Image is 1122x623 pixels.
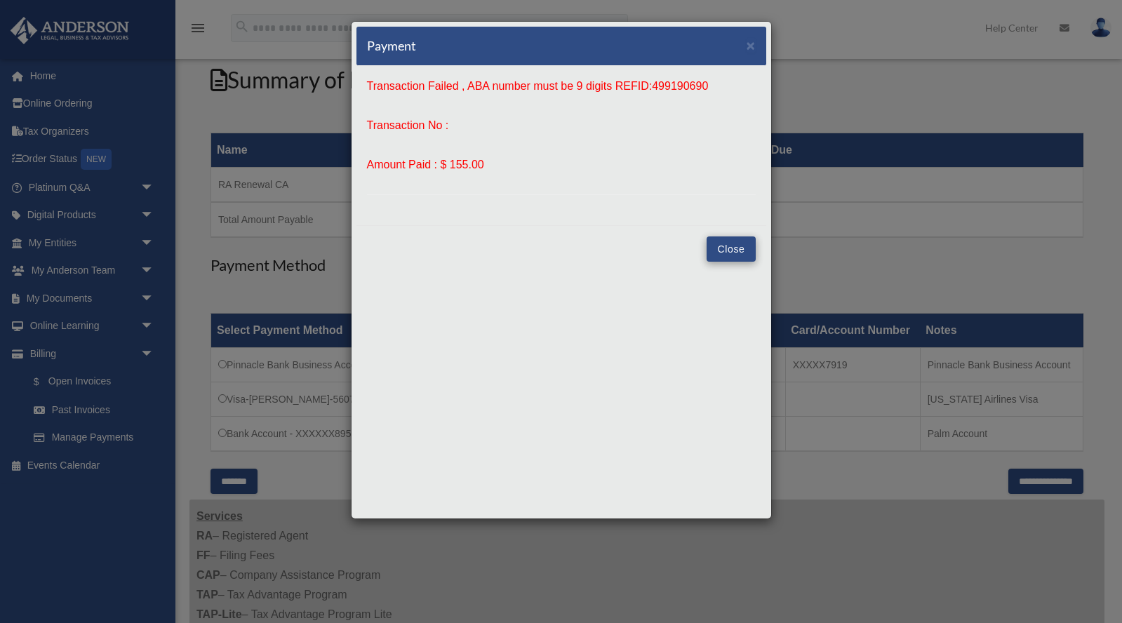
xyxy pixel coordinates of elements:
[367,76,756,96] p: Transaction Failed , ABA number must be 9 digits REFID:499190690
[747,38,756,53] button: Close
[707,236,755,262] button: Close
[367,37,416,55] h5: Payment
[367,155,756,175] p: Amount Paid : $ 155.00
[747,37,756,53] span: ×
[367,116,756,135] p: Transaction No :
